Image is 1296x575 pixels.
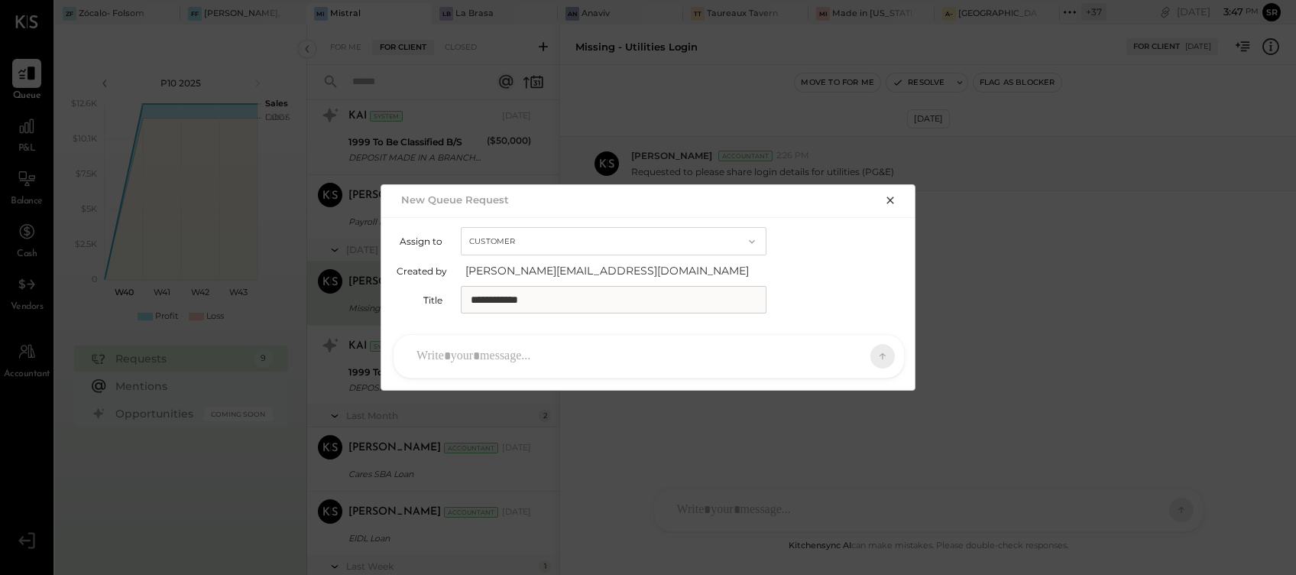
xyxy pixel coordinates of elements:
[397,294,442,306] label: Title
[465,263,771,278] span: [PERSON_NAME][EMAIL_ADDRESS][DOMAIN_NAME]
[397,236,442,247] label: Assign to
[401,193,509,206] h2: New Queue Request
[461,227,766,255] button: Customer
[397,265,447,277] label: Created by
